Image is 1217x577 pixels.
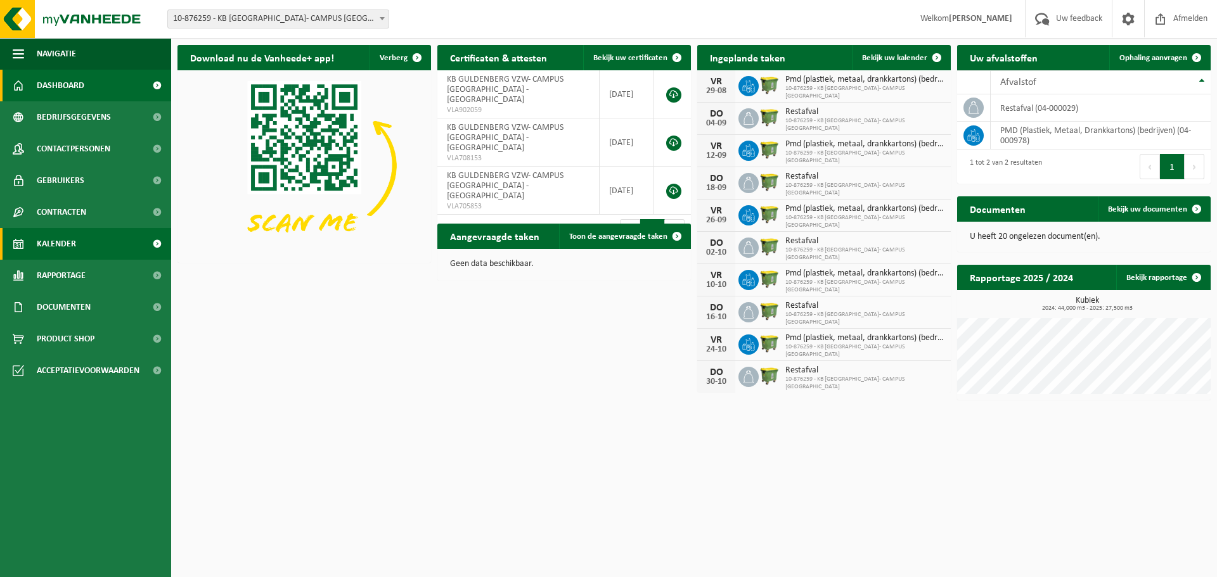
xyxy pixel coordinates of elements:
[167,10,389,29] span: 10-876259 - KB GULDENBERG VZW- CAMPUS BAMO - MOORSELE
[785,204,944,214] span: Pmd (plastiek, metaal, drankkartons) (bedrijven)
[704,206,729,216] div: VR
[785,117,944,132] span: 10-876259 - KB [GEOGRAPHIC_DATA]- CAMPUS [GEOGRAPHIC_DATA]
[785,376,944,391] span: 10-876259 - KB [GEOGRAPHIC_DATA]- CAMPUS [GEOGRAPHIC_DATA]
[704,109,729,119] div: DO
[704,335,729,345] div: VR
[963,153,1042,181] div: 1 tot 2 van 2 resultaten
[447,153,589,163] span: VLA708153
[447,123,563,153] span: KB GULDENBERG VZW- CAMPUS [GEOGRAPHIC_DATA] - [GEOGRAPHIC_DATA]
[785,246,944,262] span: 10-876259 - KB [GEOGRAPHIC_DATA]- CAMPUS [GEOGRAPHIC_DATA]
[957,45,1050,70] h2: Uw afvalstoffen
[593,54,667,62] span: Bekijk uw certificaten
[1185,154,1204,179] button: Next
[37,355,139,386] span: Acceptatievoorwaarden
[970,232,1198,241] p: U heeft 20 ongelezen document(en).
[759,236,780,257] img: WB-1100-HPE-GN-50
[759,106,780,128] img: WB-1100-HPE-GN-50
[785,75,944,85] span: Pmd (plastiek, metaal, drankkartons) (bedrijven)
[957,196,1038,221] h2: Documenten
[991,122,1211,149] td: PMD (Plastiek, Metaal, Drankkartons) (bedrijven) (04-000978)
[600,118,654,167] td: [DATE]
[785,149,944,165] span: 10-876259 - KB [GEOGRAPHIC_DATA]- CAMPUS [GEOGRAPHIC_DATA]
[704,377,729,386] div: 30-10
[447,171,563,201] span: KB GULDENBERG VZW- CAMPUS [GEOGRAPHIC_DATA] - [GEOGRAPHIC_DATA]
[37,38,76,70] span: Navigatie
[862,54,927,62] span: Bekijk uw kalender
[785,301,944,311] span: Restafval
[370,45,430,70] button: Verberg
[600,70,654,118] td: [DATE]
[704,184,729,193] div: 18-09
[437,224,552,248] h2: Aangevraagde taken
[785,182,944,197] span: 10-876259 - KB [GEOGRAPHIC_DATA]- CAMPUS [GEOGRAPHIC_DATA]
[759,203,780,225] img: WB-1100-HPE-GN-50
[704,87,729,96] div: 29-08
[37,260,86,291] span: Rapportage
[1116,265,1209,290] a: Bekijk rapportage
[785,139,944,149] span: Pmd (plastiek, metaal, drankkartons) (bedrijven)
[759,139,780,160] img: WB-1100-HPE-GN-50
[759,171,780,193] img: WB-1100-HPE-GN-50
[437,45,560,70] h2: Certificaten & attesten
[450,260,678,269] p: Geen data beschikbaar.
[785,343,944,358] span: 10-876259 - KB [GEOGRAPHIC_DATA]- CAMPUS [GEOGRAPHIC_DATA]
[447,105,589,115] span: VLA902059
[380,54,408,62] span: Verberg
[704,367,729,377] div: DO
[785,365,944,376] span: Restafval
[177,70,431,260] img: Download de VHEPlus App
[1160,154,1185,179] button: 1
[447,75,563,105] span: KB GULDENBERG VZW- CAMPUS [GEOGRAPHIC_DATA] - [GEOGRAPHIC_DATA]
[704,141,729,151] div: VR
[704,270,729,281] div: VR
[759,300,780,322] img: WB-1100-HPE-GN-50
[37,165,84,196] span: Gebruikers
[704,216,729,225] div: 26-09
[600,167,654,215] td: [DATE]
[759,365,780,386] img: WB-1100-HPE-GN-50
[785,85,944,100] span: 10-876259 - KB [GEOGRAPHIC_DATA]- CAMPUS [GEOGRAPHIC_DATA]
[963,305,1211,312] span: 2024: 44,000 m3 - 2025: 27,500 m3
[583,45,690,70] a: Bekijk uw certificaten
[759,268,780,289] img: WB-1100-HPE-GN-50
[704,151,729,160] div: 12-09
[704,281,729,289] div: 10-10
[704,345,729,354] div: 24-10
[168,10,389,28] span: 10-876259 - KB GULDENBERG VZW- CAMPUS BAMO - MOORSELE
[785,236,944,246] span: Restafval
[704,313,729,322] div: 16-10
[704,248,729,257] div: 02-10
[785,214,944,229] span: 10-876259 - KB [GEOGRAPHIC_DATA]- CAMPUS [GEOGRAPHIC_DATA]
[1109,45,1209,70] a: Ophaling aanvragen
[957,265,1086,289] h2: Rapportage 2025 / 2024
[37,323,94,355] span: Product Shop
[1108,205,1187,213] span: Bekijk uw documenten
[704,174,729,184] div: DO
[759,333,780,354] img: WB-1100-HPE-GN-50
[559,224,690,249] a: Toon de aangevraagde taken
[1140,154,1160,179] button: Previous
[37,291,91,323] span: Documenten
[852,45,950,70] a: Bekijk uw kalender
[963,296,1211,312] h3: Kubiek
[37,228,76,260] span: Kalender
[991,94,1211,122] td: restafval (04-000029)
[569,232,667,241] span: Toon de aangevraagde taken
[704,303,729,313] div: DO
[37,101,111,133] span: Bedrijfsgegevens
[785,311,944,326] span: 10-876259 - KB [GEOGRAPHIC_DATA]- CAMPUS [GEOGRAPHIC_DATA]
[949,14,1012,23] strong: [PERSON_NAME]
[697,45,798,70] h2: Ingeplande taken
[177,45,347,70] h2: Download nu de Vanheede+ app!
[1098,196,1209,222] a: Bekijk uw documenten
[37,70,84,101] span: Dashboard
[37,196,86,228] span: Contracten
[1119,54,1187,62] span: Ophaling aanvragen
[785,279,944,294] span: 10-876259 - KB [GEOGRAPHIC_DATA]- CAMPUS [GEOGRAPHIC_DATA]
[785,333,944,343] span: Pmd (plastiek, metaal, drankkartons) (bedrijven)
[447,201,589,212] span: VLA705853
[785,172,944,182] span: Restafval
[704,119,729,128] div: 04-09
[785,107,944,117] span: Restafval
[704,238,729,248] div: DO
